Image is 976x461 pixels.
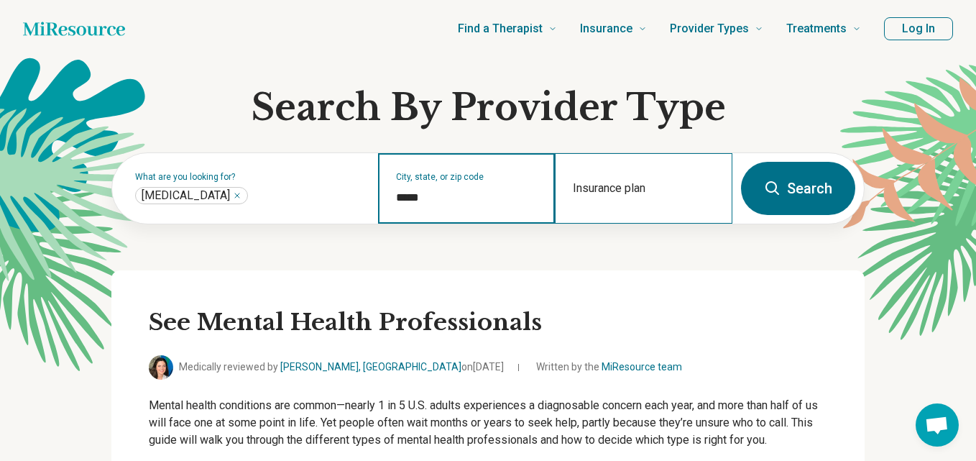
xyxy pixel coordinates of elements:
span: Find a Therapist [458,19,543,39]
h2: See Mental Health Professionals [149,308,827,338]
span: Treatments [786,19,847,39]
p: Mental health conditions are common—nearly 1 in 5 U.S. adults experiences a diagnosable concern e... [149,397,827,449]
label: What are you looking for? [135,173,361,181]
a: Home page [23,14,125,43]
div: Psychiatrist [135,187,248,204]
a: MiResource team [602,361,682,373]
button: Psychiatrist [233,191,241,200]
span: on [DATE] [461,361,504,373]
a: [PERSON_NAME], [GEOGRAPHIC_DATA] [280,361,461,373]
span: Written by the [536,360,682,375]
span: [MEDICAL_DATA] [142,188,230,203]
button: Log In [884,17,953,40]
span: Insurance [580,19,632,39]
span: Provider Types [670,19,749,39]
span: Medically reviewed by [179,360,504,375]
button: Search [741,162,855,215]
div: Open chat [916,403,959,447]
h1: Search By Provider Type [111,86,865,129]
